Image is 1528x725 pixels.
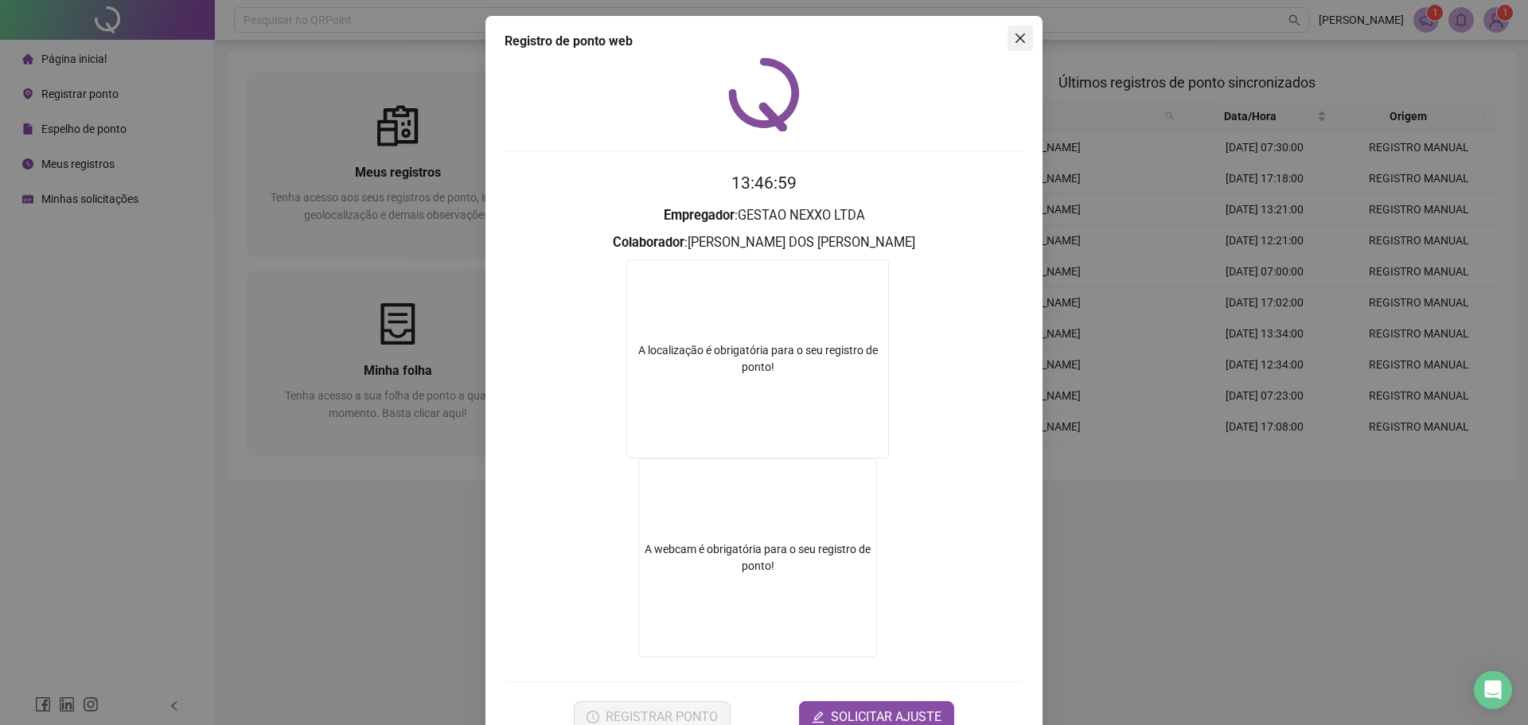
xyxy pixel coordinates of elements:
h3: : [PERSON_NAME] DOS [PERSON_NAME] [505,232,1023,253]
div: Open Intercom Messenger [1474,671,1512,709]
span: edit [812,711,824,723]
time: 13:46:59 [731,173,797,193]
div: Registro de ponto web [505,32,1023,51]
h3: : GESTAO NEXXO LTDA [505,205,1023,226]
span: close [1014,32,1027,45]
img: QRPoint [728,57,800,131]
div: A webcam é obrigatória para o seu registro de ponto! [638,458,877,657]
strong: Empregador [664,208,735,223]
button: Close [1008,25,1033,51]
strong: Colaborador [613,235,684,250]
div: A localização é obrigatória para o seu registro de ponto! [627,342,888,376]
